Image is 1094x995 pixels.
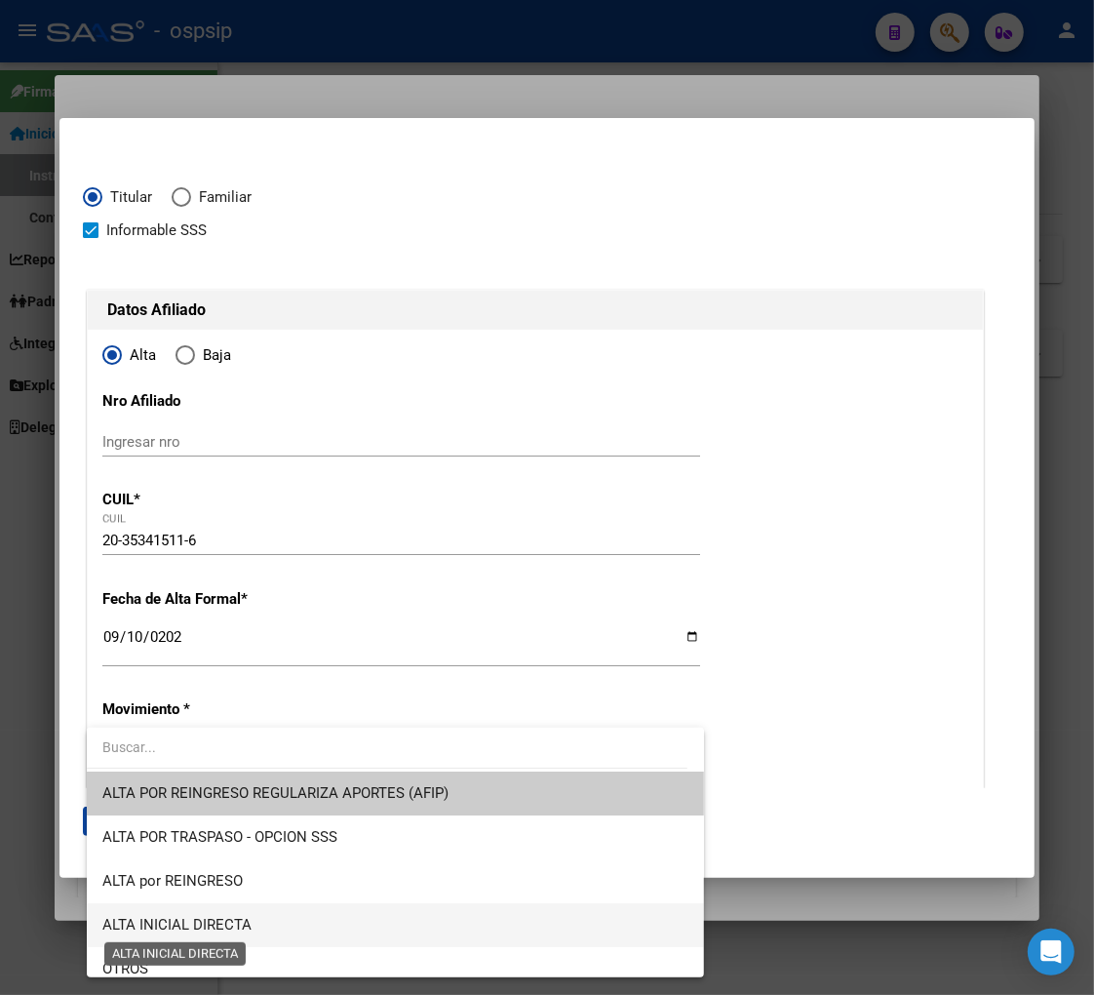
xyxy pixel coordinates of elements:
[102,828,337,846] span: ALTA POR TRASPASO - OPCION SSS
[102,960,148,977] span: OTROS
[102,916,252,934] span: ALTA INICIAL DIRECTA
[102,872,243,890] span: ALTA por REINGRESO
[87,727,687,768] input: dropdown search
[1028,929,1074,975] div: Open Intercom Messenger
[102,784,449,802] span: ALTA POR REINGRESO REGULARIZA APORTES (AFIP)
